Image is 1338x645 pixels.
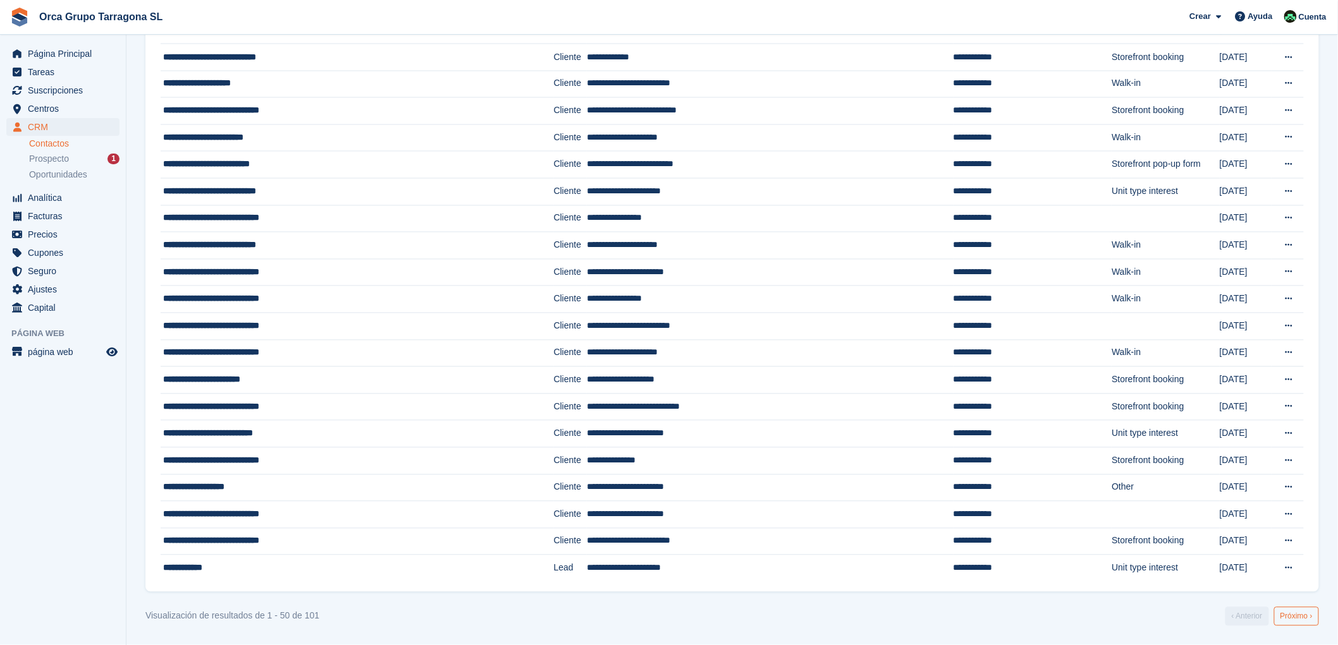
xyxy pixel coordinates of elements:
td: Cliente [554,152,587,179]
a: Vista previa de la tienda [104,344,120,359]
td: Storefront booking [1112,98,1219,125]
td: [DATE] [1220,44,1272,71]
td: Storefront booking [1112,528,1219,555]
td: [DATE] [1220,205,1272,232]
td: Unit type interest [1112,555,1219,582]
td: Cliente [554,178,587,205]
td: Storefront booking [1112,394,1219,421]
td: Storefront booking [1112,367,1219,394]
td: [DATE] [1220,367,1272,394]
td: Cliente [554,502,587,529]
a: Próximo [1274,607,1319,626]
span: Ajustes [28,280,104,298]
span: página web [28,343,104,361]
td: [DATE] [1220,259,1272,286]
img: stora-icon-8386f47178a22dfd0bd8f6a31ec36ba5ce8667c1dd55bd0f319d3a0aa187defe.svg [10,8,29,27]
td: Cliente [554,232,587,260]
td: Cliente [554,421,587,448]
a: Oportunidades [29,168,120,181]
td: [DATE] [1220,394,1272,421]
td: Cliente [554,286,587,313]
td: [DATE] [1220,98,1272,125]
td: Walk-in [1112,340,1219,367]
td: Cliente [554,394,587,421]
span: Centros [28,100,104,118]
td: Cliente [554,98,587,125]
td: Walk-in [1112,259,1219,286]
td: Cliente [554,71,587,98]
a: menú [6,343,120,361]
td: Other [1112,474,1219,502]
td: [DATE] [1220,421,1272,448]
td: Cliente [554,528,587,555]
td: [DATE] [1220,528,1272,555]
td: Walk-in [1112,232,1219,260]
span: Suscripciones [28,81,104,99]
a: menu [6,118,120,136]
a: menu [6,244,120,262]
span: Oportunidades [29,169,87,181]
td: [DATE] [1220,124,1272,152]
a: menu [6,226,120,243]
td: [DATE] [1220,313,1272,340]
td: Cliente [554,205,587,232]
td: Unit type interest [1112,178,1219,205]
span: Ayuda [1248,10,1273,23]
td: [DATE] [1220,555,1272,582]
td: [DATE] [1220,286,1272,313]
span: Analítica [28,189,104,207]
a: Orca Grupo Tarragona SL [34,6,168,27]
td: [DATE] [1220,447,1272,474]
a: Contactos [29,138,120,150]
div: 1 [107,154,120,164]
span: Prospecto [29,153,69,165]
span: Tareas [28,63,104,81]
td: Cliente [554,474,587,502]
td: [DATE] [1220,340,1272,367]
td: Cliente [554,124,587,152]
td: [DATE] [1220,502,1272,529]
a: menu [6,100,120,118]
td: [DATE] [1220,232,1272,260]
td: Walk-in [1112,286,1219,313]
td: [DATE] [1220,178,1272,205]
span: Página Principal [28,45,104,63]
td: Cliente [554,447,587,474]
a: menu [6,262,120,280]
span: Cuenta [1299,11,1327,23]
a: menu [6,189,120,207]
nav: Pages [1223,607,1322,626]
div: Visualización de resultados de 1 - 50 de 101 [145,610,319,623]
span: CRM [28,118,104,136]
td: Walk-in [1112,124,1219,152]
a: Prospecto 1 [29,152,120,166]
td: Lead [554,555,587,582]
a: menu [6,81,120,99]
span: Seguro [28,262,104,280]
td: Cliente [554,340,587,367]
td: Walk-in [1112,71,1219,98]
td: [DATE] [1220,152,1272,179]
a: menu [6,280,120,298]
span: Facturas [28,207,104,225]
td: Storefront booking [1112,44,1219,71]
td: Cliente [554,313,587,340]
a: menu [6,299,120,316]
td: Cliente [554,44,587,71]
td: Storefront booking [1112,447,1219,474]
span: Cupones [28,244,104,262]
span: Precios [28,226,104,243]
a: menu [6,63,120,81]
a: Anterior [1225,607,1269,626]
a: menu [6,45,120,63]
td: Cliente [554,259,587,286]
td: [DATE] [1220,71,1272,98]
a: menu [6,207,120,225]
span: Crear [1189,10,1211,23]
span: Capital [28,299,104,316]
img: Tania [1284,10,1297,23]
td: [DATE] [1220,474,1272,502]
span: Página web [11,327,126,340]
td: Unit type interest [1112,421,1219,448]
td: Cliente [554,367,587,394]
